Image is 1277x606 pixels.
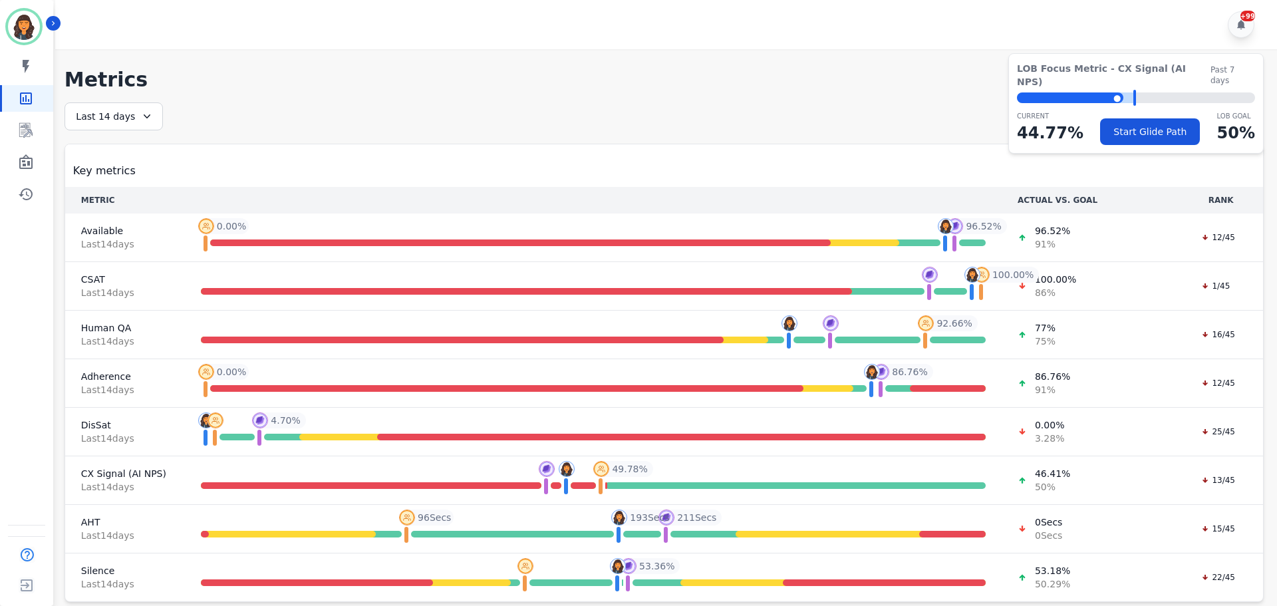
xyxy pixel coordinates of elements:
span: 86 % [1035,286,1076,299]
div: 1/45 [1195,279,1236,293]
span: Last 14 day s [81,237,169,251]
span: Last 14 day s [81,480,169,494]
p: CURRENT [1017,111,1083,121]
span: 0 Secs [1035,529,1062,542]
div: +99 [1240,11,1255,21]
span: Silence [81,564,169,577]
img: profile-pic [823,315,839,331]
img: profile-pic [208,412,223,428]
span: Adherence [81,370,169,383]
img: profile-pic [399,510,415,526]
span: Key metrics [73,163,136,179]
p: 44.77 % [1017,121,1083,145]
span: CX Signal (AI NPS) [81,467,169,480]
span: AHT [81,516,169,529]
span: 3.28 % [1035,432,1064,445]
img: profile-pic [781,315,797,331]
span: 77 % [1035,321,1056,335]
div: 12/45 [1195,231,1242,244]
img: profile-pic [198,412,214,428]
div: 15/45 [1195,522,1242,535]
span: Human QA [81,321,169,335]
img: profile-pic [864,364,880,380]
span: 46.41 % [1035,467,1070,480]
img: profile-pic [611,510,627,526]
img: profile-pic [517,558,533,574]
span: Last 14 day s [81,577,169,591]
img: profile-pic [252,412,268,428]
span: Last 14 day s [81,286,169,299]
div: 22/45 [1195,571,1242,584]
span: 0.00 % [1035,418,1064,432]
img: profile-pic [593,461,609,477]
span: 91 % [1035,383,1070,396]
img: profile-pic [539,461,555,477]
img: profile-pic [873,364,889,380]
p: 50 % [1217,121,1255,145]
img: profile-pic [198,364,214,380]
div: ⬤ [1017,92,1123,103]
img: profile-pic [947,218,963,234]
span: 86.76 % [1035,370,1070,383]
span: 96 Secs [418,511,451,524]
span: 4.70 % [271,414,300,427]
span: 53.18 % [1035,564,1070,577]
span: 75 % [1035,335,1056,348]
img: Bordered avatar [8,11,40,43]
span: 50.29 % [1035,577,1070,591]
span: 50 % [1035,480,1070,494]
span: DisSat [81,418,169,432]
span: 0 Secs [1035,516,1062,529]
span: Last 14 day s [81,432,169,445]
div: 25/45 [1195,425,1242,438]
p: LOB Goal [1217,111,1255,121]
span: LOB Focus Metric - CX Signal (AI NPS) [1017,62,1210,88]
img: profile-pic [974,267,990,283]
span: 92.66 % [936,317,972,330]
img: profile-pic [658,510,674,526]
span: Last 14 day s [81,529,169,542]
span: Available [81,224,169,237]
img: profile-pic [938,218,954,234]
h1: Metrics [65,68,1264,92]
img: profile-pic [198,218,214,234]
img: profile-pic [918,315,934,331]
img: profile-pic [922,267,938,283]
span: 86.76 % [892,365,927,379]
span: 0.00 % [217,220,246,233]
span: Last 14 day s [81,335,169,348]
span: 49.78 % [612,462,647,476]
span: 53.36 % [639,559,674,573]
span: 100.00 % [992,268,1034,281]
th: RANK [1179,187,1263,214]
span: 96.52 % [1035,224,1070,237]
th: ACTUAL VS. GOAL [1002,187,1179,214]
button: Start Glide Path [1100,118,1200,145]
span: 193 Secs [630,511,669,524]
div: 16/45 [1195,328,1242,341]
span: 211 Secs [677,511,716,524]
div: Last 14 days [65,102,163,130]
img: profile-pic [559,461,575,477]
div: 12/45 [1195,377,1242,390]
img: profile-pic [964,267,980,283]
span: Past 7 days [1210,65,1255,86]
span: 0.00 % [217,365,246,379]
span: Last 14 day s [81,383,169,396]
div: 13/45 [1195,474,1242,487]
span: 100.00 % [1035,273,1076,286]
th: METRIC [65,187,185,214]
span: CSAT [81,273,169,286]
span: 91 % [1035,237,1070,251]
img: profile-pic [621,558,637,574]
img: profile-pic [610,558,626,574]
span: 96.52 % [966,220,1001,233]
